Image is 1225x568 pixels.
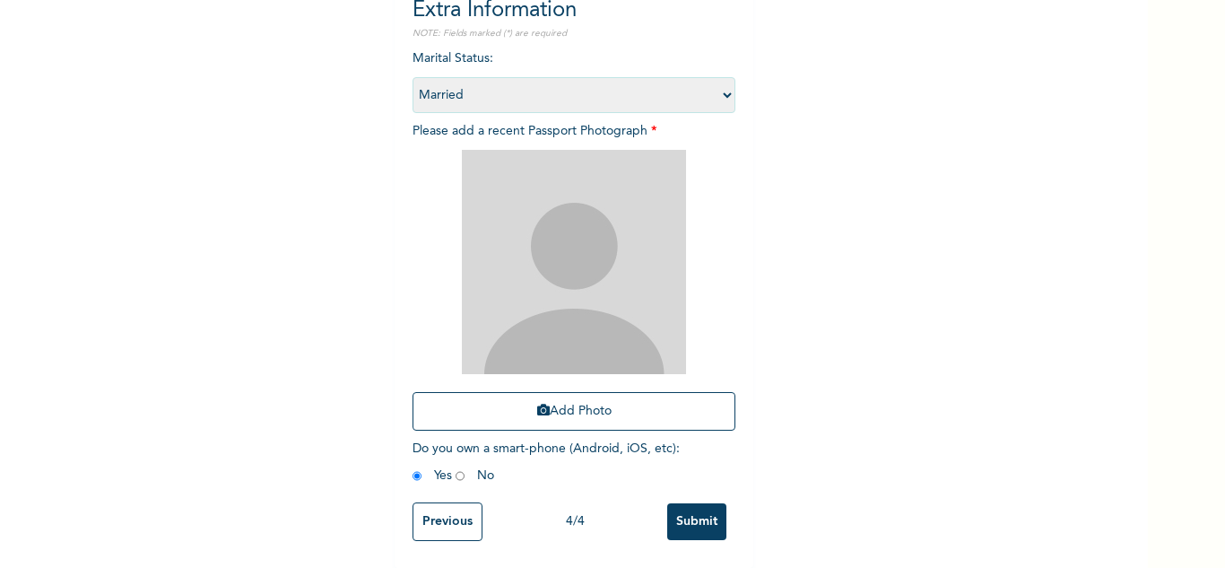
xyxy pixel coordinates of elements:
div: 4 / 4 [482,512,667,531]
span: Marital Status : [413,52,735,101]
span: Do you own a smart-phone (Android, iOS, etc) : Yes No [413,442,680,482]
input: Submit [667,503,726,540]
span: Please add a recent Passport Photograph [413,125,735,440]
input: Previous [413,502,482,541]
img: Crop [462,150,686,374]
button: Add Photo [413,392,735,431]
p: NOTE: Fields marked (*) are required [413,27,735,40]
